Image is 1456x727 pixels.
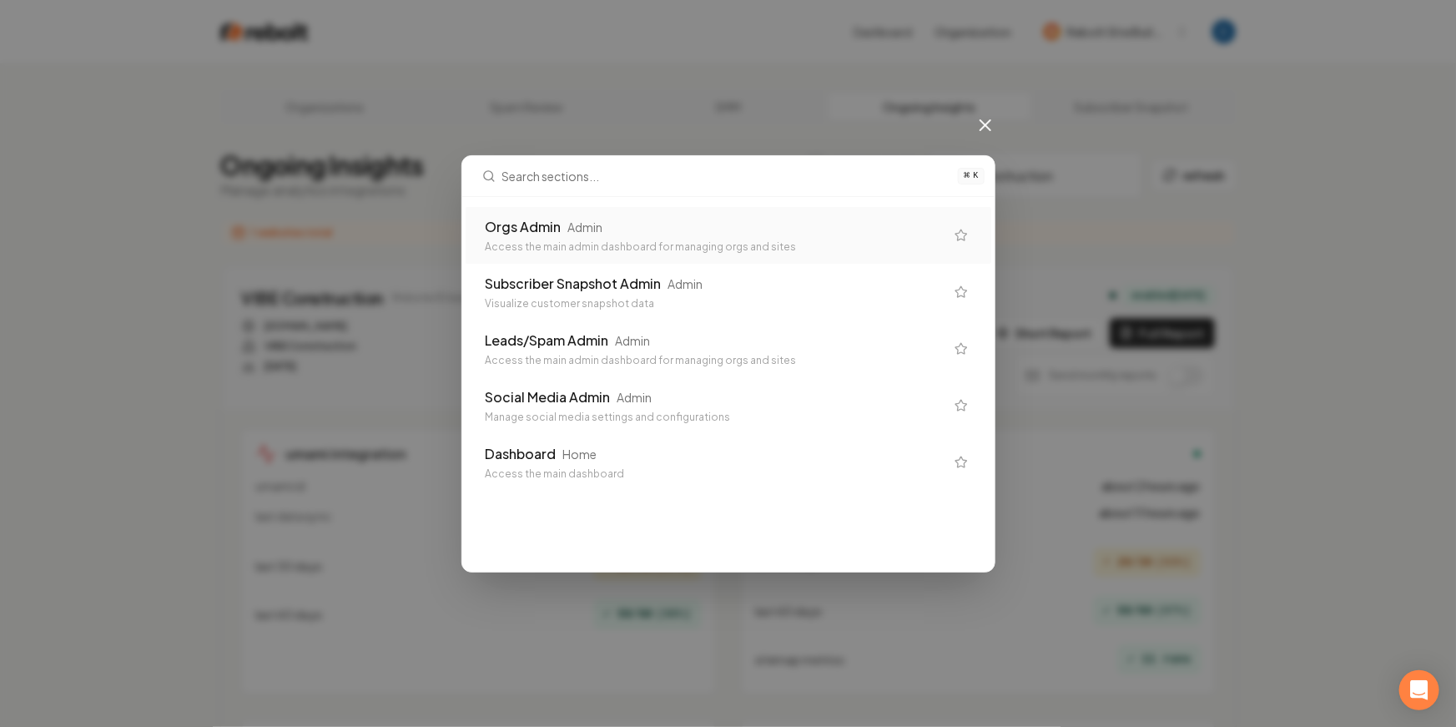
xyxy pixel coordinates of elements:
div: Open Intercom Messenger [1399,670,1439,710]
div: Leads/Spam Admin [486,331,609,351]
div: Dashboard [486,444,557,464]
div: Search sections... [462,197,995,501]
div: Admin [616,332,651,349]
div: Admin [617,389,652,406]
div: Access the main admin dashboard for managing orgs and sites [486,354,945,367]
div: Subscriber Snapshot Admin [486,274,662,294]
div: Visualize customer snapshot data [486,297,945,310]
div: Orgs Admin [486,217,562,237]
div: Social Media Admin [486,387,611,407]
div: Manage social media settings and configurations [486,411,945,424]
input: Search sections... [502,156,949,196]
div: Access the main admin dashboard for managing orgs and sites [486,240,945,254]
div: Home [563,446,597,462]
div: Admin [668,275,703,292]
div: Access the main dashboard [486,467,945,481]
div: Admin [568,219,603,235]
